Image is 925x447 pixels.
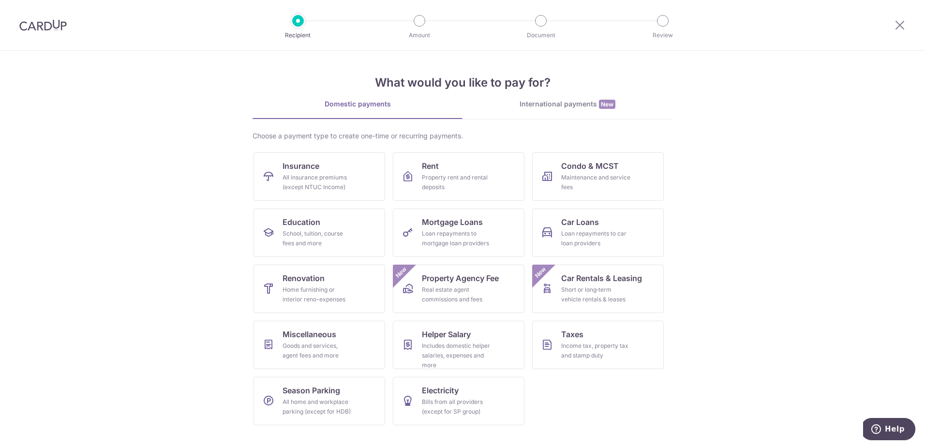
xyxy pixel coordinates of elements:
[561,285,631,304] div: Short or long‑term vehicle rentals & leases
[393,265,409,281] span: New
[533,265,549,281] span: New
[505,30,577,40] p: Document
[532,265,664,313] a: Car Rentals & LeasingShort or long‑term vehicle rentals & leasesNew
[283,397,352,417] div: All home and workplace parking (except for HDB)
[532,152,664,201] a: Condo & MCSTMaintenance and service fees
[262,30,334,40] p: Recipient
[283,341,352,360] div: Goods and services, agent fees and more
[422,160,439,172] span: Rent
[283,160,319,172] span: Insurance
[283,385,340,396] span: Season Parking
[384,30,455,40] p: Amount
[254,209,385,257] a: EducationSchool, tuition, course fees and more
[283,328,336,340] span: Miscellaneous
[393,321,524,369] a: Helper SalaryIncludes domestic helper salaries, expenses and more
[254,377,385,425] a: Season ParkingAll home and workplace parking (except for HDB)
[254,265,385,313] a: RenovationHome furnishing or interior reno-expenses
[254,152,385,201] a: InsuranceAll insurance premiums (except NTUC Income)
[863,418,915,442] iframe: Opens a widget where you can find more information
[561,216,599,228] span: Car Loans
[254,321,385,369] a: MiscellaneousGoods and services, agent fees and more
[627,30,699,40] p: Review
[22,7,42,15] span: Help
[253,74,672,91] h4: What would you like to pay for?
[422,216,483,228] span: Mortgage Loans
[422,285,492,304] div: Real estate agent commissions and fees
[561,341,631,360] div: Income tax, property tax and stamp duty
[561,160,619,172] span: Condo & MCST
[422,229,492,248] div: Loan repayments to mortgage loan providers
[532,209,664,257] a: Car LoansLoan repayments to car loan providers
[283,272,325,284] span: Renovation
[19,19,67,31] img: CardUp
[253,99,462,109] div: Domestic payments
[283,216,320,228] span: Education
[393,152,524,201] a: RentProperty rent and rental deposits
[422,397,492,417] div: Bills from all providers (except for SP group)
[532,321,664,369] a: TaxesIncome tax, property tax and stamp duty
[393,209,524,257] a: Mortgage LoansLoan repayments to mortgage loan providers
[393,377,524,425] a: ElectricityBills from all providers (except for SP group)
[283,285,352,304] div: Home furnishing or interior reno-expenses
[422,272,499,284] span: Property Agency Fee
[422,328,471,340] span: Helper Salary
[422,173,492,192] div: Property rent and rental deposits
[422,341,492,370] div: Includes domestic helper salaries, expenses and more
[462,99,672,109] div: International payments
[422,385,459,396] span: Electricity
[393,265,524,313] a: Property Agency FeeReal estate agent commissions and feesNew
[283,229,352,248] div: School, tuition, course fees and more
[599,100,615,109] span: New
[561,229,631,248] div: Loan repayments to car loan providers
[561,328,583,340] span: Taxes
[561,173,631,192] div: Maintenance and service fees
[253,131,672,141] div: Choose a payment type to create one-time or recurring payments.
[561,272,642,284] span: Car Rentals & Leasing
[283,173,352,192] div: All insurance premiums (except NTUC Income)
